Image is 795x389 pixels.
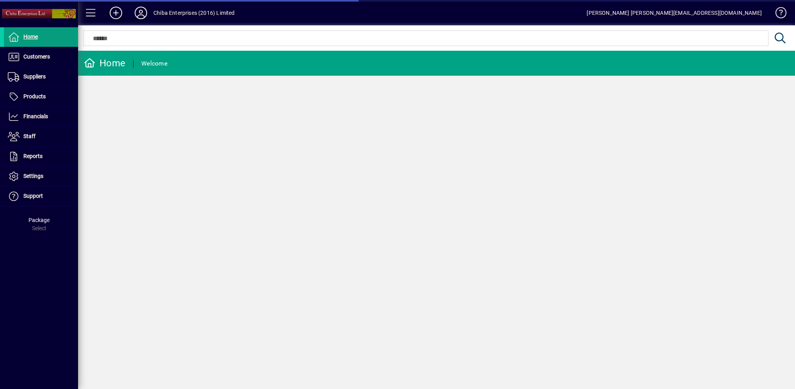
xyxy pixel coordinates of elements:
[23,53,50,60] span: Customers
[4,187,78,206] a: Support
[4,67,78,87] a: Suppliers
[587,7,762,19] div: [PERSON_NAME] [PERSON_NAME][EMAIL_ADDRESS][DOMAIN_NAME]
[84,57,125,69] div: Home
[4,87,78,107] a: Products
[23,133,36,139] span: Staff
[153,7,235,19] div: Chiba Enterprises (2016) Limited
[23,173,43,179] span: Settings
[23,34,38,40] span: Home
[23,113,48,119] span: Financials
[23,153,43,159] span: Reports
[23,93,46,99] span: Products
[4,167,78,186] a: Settings
[103,6,128,20] button: Add
[28,217,50,223] span: Package
[141,57,167,70] div: Welcome
[4,47,78,67] a: Customers
[4,127,78,146] a: Staff
[770,2,785,27] a: Knowledge Base
[23,73,46,80] span: Suppliers
[4,107,78,126] a: Financials
[4,147,78,166] a: Reports
[23,193,43,199] span: Support
[128,6,153,20] button: Profile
